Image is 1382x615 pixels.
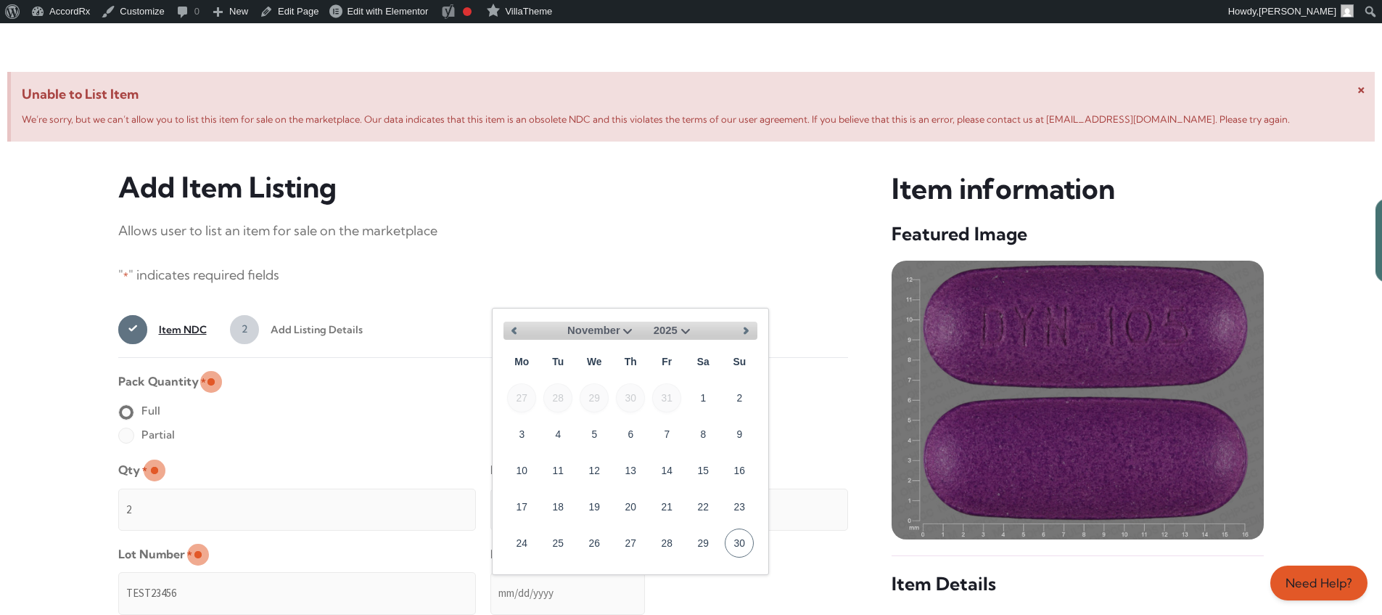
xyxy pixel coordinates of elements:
[725,383,754,412] a: 2
[567,322,636,340] select: Select month
[118,219,849,243] p: Allows user to list an item for sale on the marketplace
[507,347,536,376] span: Monday
[463,7,472,16] div: Focus keyphrase not set
[543,456,572,485] a: 11
[543,347,572,376] span: Tuesday
[725,492,754,521] a: 23
[688,420,717,449] a: 8
[118,542,192,566] label: Lot Number
[725,347,754,376] span: Sunday
[616,420,645,449] a: 6
[580,420,609,449] a: 5
[118,315,207,344] a: 1Item NDC
[652,529,681,558] a: 28
[507,383,536,412] span: 27
[507,420,536,449] a: 3
[725,529,754,558] a: 30
[688,456,717,485] a: 15
[147,315,207,344] span: Item NDC
[652,383,681,412] span: 31
[616,492,645,521] a: 20
[507,529,536,558] a: 24
[580,456,609,485] a: 12
[118,171,849,205] h3: Add Item Listing
[118,399,160,423] label: Full
[259,315,363,344] span: Add Listing Details
[616,383,645,412] span: 30
[580,347,609,376] span: Wednesday
[725,420,754,449] a: 9
[543,529,572,558] a: 25
[507,456,536,485] a: 10
[118,458,147,482] label: Qty
[22,113,1290,125] span: We’re sorry, but we can’t allow you to list this item for sale on the marketplace. Our data indic...
[118,315,147,344] span: 1
[118,370,206,394] legend: Pack Quantity
[507,492,536,521] a: 17
[725,456,754,485] a: 16
[22,83,1364,106] span: Unable to List Item
[688,529,717,558] a: 29
[652,347,681,376] span: Friday
[490,458,565,482] label: Listing Price
[892,572,1264,596] h5: Item Details
[1357,79,1365,97] span: ×
[118,264,849,288] p: " " indicates required fields
[688,492,717,521] a: 22
[652,420,681,449] a: 7
[892,222,1264,246] h5: Featured Image
[616,529,645,558] a: 27
[118,423,175,447] label: Partial
[490,572,645,614] input: mm/dd/yyyy
[1270,566,1367,600] a: Need Help?
[543,420,572,449] a: 4
[688,347,717,376] span: Saturday
[543,383,572,412] span: 28
[580,492,609,521] a: 19
[543,492,572,521] a: 18
[490,542,585,566] label: Expiration Date
[652,492,681,521] a: 21
[736,320,757,342] a: Next
[892,171,1264,208] h3: Item information
[616,347,645,376] span: Thursday
[1259,6,1336,17] span: [PERSON_NAME]
[688,383,717,412] a: 1
[347,6,428,17] span: Edit with Elementor
[616,456,645,485] a: 13
[580,529,609,558] a: 26
[580,383,609,412] span: 29
[503,320,525,342] a: Previous
[230,315,259,344] span: 2
[654,322,694,340] select: Select year
[652,456,681,485] a: 14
